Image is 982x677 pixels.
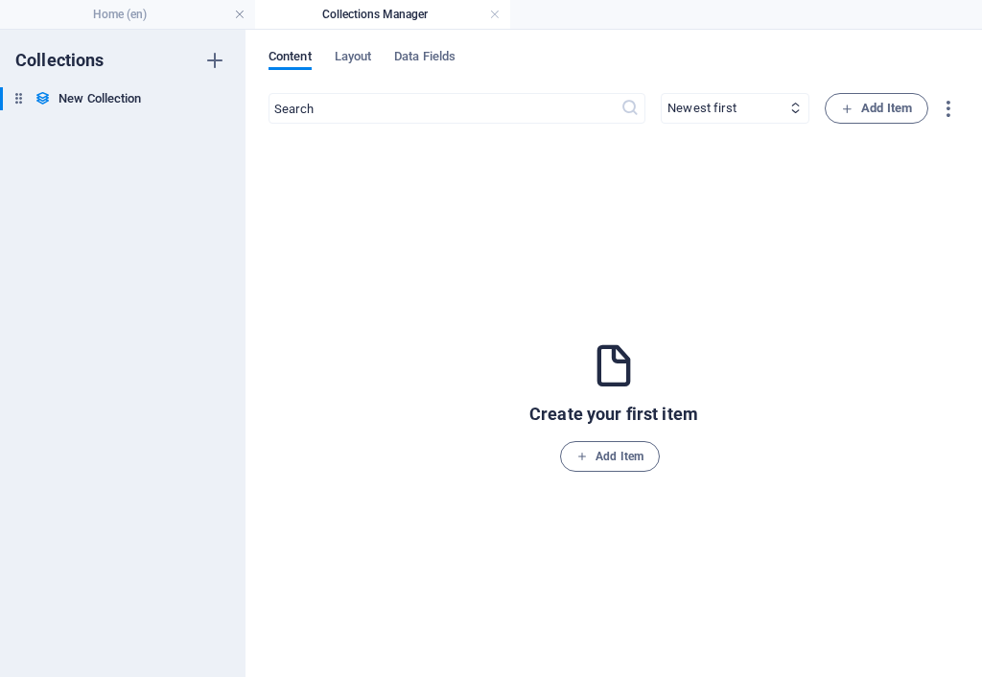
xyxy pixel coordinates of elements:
span: Content [269,45,312,72]
h6: Create your first item [529,403,698,426]
h6: New Collection [58,87,141,110]
span: Add Item [576,445,643,468]
button: Add Item [560,441,660,472]
button: Add Item [825,93,928,124]
input: Search [269,93,620,124]
h6: Collections [15,49,105,72]
h4: Collections Manager [255,4,510,25]
i: Create new collection [203,49,226,72]
span: Add Item [841,97,912,120]
span: Layout [335,45,372,72]
span: Data Fields [394,45,456,72]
